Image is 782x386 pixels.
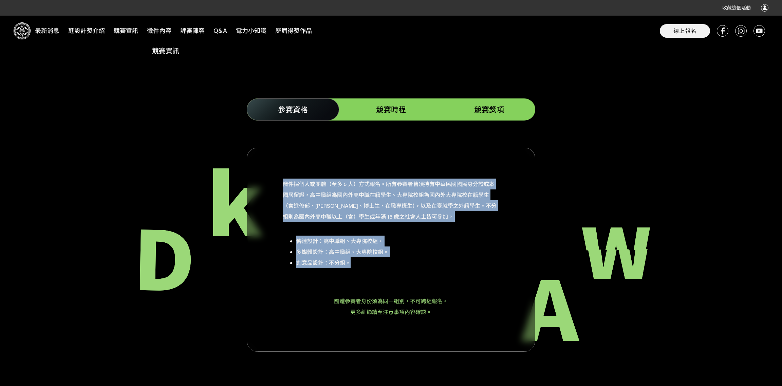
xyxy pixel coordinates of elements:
span: 瓩設計獎介紹 [64,25,109,36]
li: 創意品設計：不分組。 [296,257,499,268]
span: 競賽時程 [376,105,406,114]
span: 線上報名 [673,27,696,34]
a: 徵件內容 [143,16,176,45]
a: 評審陣容 [176,16,209,45]
span: Q&A [210,25,231,36]
p: 更多細節請至注意事項內容確認。 [283,307,499,317]
button: 線上報名 [660,24,710,38]
li: 多媒體設計：高中職組、大專院校組。 [296,246,499,257]
span: 電力小知識 [232,25,270,36]
a: 最新消息 [31,16,64,45]
span: 最新消息 [31,25,63,36]
a: 歷屆得獎作品 [271,16,316,45]
span: 競賽資訊 [110,25,142,36]
a: 競賽資訊 [109,16,143,45]
a: 電力小知識 [231,16,271,45]
span: 競賽資訊 [152,47,630,55]
li: 傳達設計：高中職組、大專院校組。 [296,236,499,246]
span: 徵件內容 [143,25,175,36]
a: Q&A [209,16,231,45]
span: 參賽資格 [278,105,308,114]
span: 歷屆得獎作品 [272,25,316,36]
img: Logo [14,22,31,39]
span: 評審陣容 [176,25,208,36]
p: 徵件採個人或團體（至多 5 人）方式報名。所有參賽者皆須持有中華民國國民身分證或本國居留證，高中職組為國內外高中職在籍學生、大專院校組為國內外大專院校在籍學生（含進修部、[PERSON_NAME... [283,179,499,222]
span: 競賽獎項 [474,105,504,114]
a: 瓩設計獎介紹 [64,16,109,45]
span: 收藏這個活動 [722,5,751,11]
p: 團體參賽者身份須為同一組別，不可跨組報名。 [283,296,499,307]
